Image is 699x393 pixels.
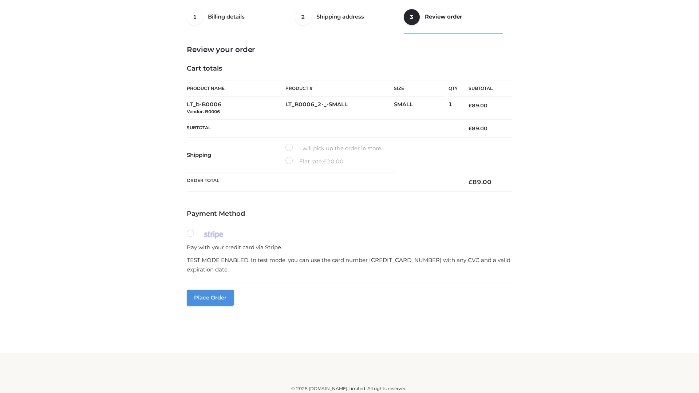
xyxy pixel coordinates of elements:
th: Shipping [187,138,285,172]
span: £ [469,125,472,132]
th: Product # [285,80,394,97]
bdi: 89.00 [469,178,491,186]
th: Size [394,80,445,97]
small: Vendor: B0006 [187,109,220,114]
span: £ [469,102,472,109]
p: TEST MODE ENABLED. In test mode, you can use the card number [CREDIT_CARD_NUMBER] with any CVC an... [187,255,512,274]
div: © 2025 [DOMAIN_NAME] Limited. All rights reserved. [108,385,591,392]
bdi: 89.00 [469,102,487,109]
h3: Review your order [187,45,512,54]
td: LT_B0006_2-_-SMALL [285,97,394,120]
bdi: 20.00 [323,158,344,165]
td: SMALL [394,97,449,120]
th: Subtotal [458,80,512,97]
span: £ [469,178,473,186]
th: Qty [449,80,458,97]
h4: Payment Method [187,210,512,218]
p: Pay with your credit card via Stripe. [187,243,512,252]
h4: Cart totals [187,65,512,73]
th: Product Name [187,80,285,97]
th: Order Total [187,172,458,192]
label: I will pick up the order in store. [285,144,382,153]
bdi: 89.00 [469,125,487,132]
label: Flat rate: [285,157,344,166]
th: Subtotal [187,119,458,137]
span: £ [323,158,327,165]
td: LT_b-B0006 [187,97,285,120]
button: Place order [187,290,234,306]
td: 1 [449,97,458,120]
